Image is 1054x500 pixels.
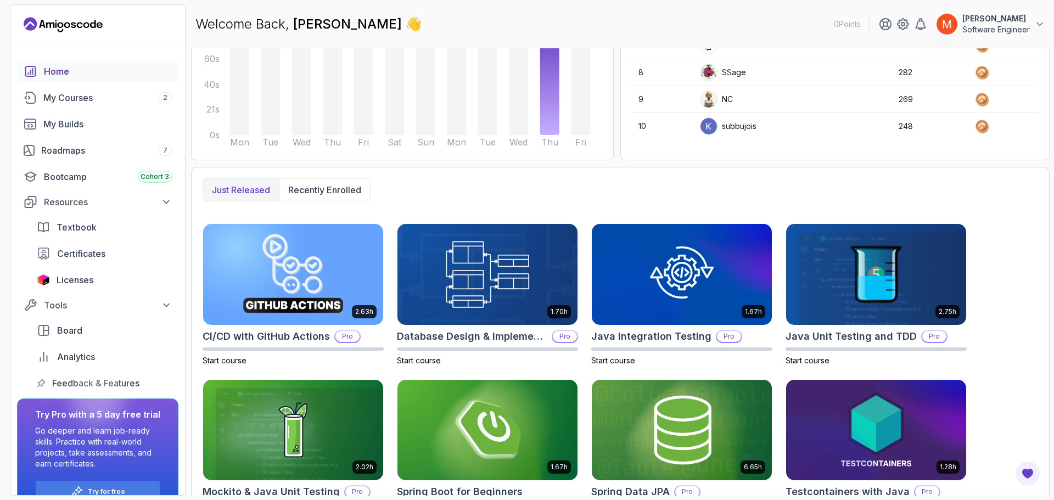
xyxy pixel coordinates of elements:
div: My Courses [43,91,172,104]
p: Just released [212,183,270,196]
tspan: Mon [447,137,466,148]
p: [PERSON_NAME] [962,13,1030,24]
a: builds [17,113,178,135]
a: courses [17,87,178,109]
tspan: 40s [204,79,220,90]
div: subbujois [700,117,756,135]
h2: Spring Boot for Beginners [397,484,523,499]
span: Analytics [57,350,95,363]
div: Roadmaps [41,144,172,157]
p: Pro [335,331,360,342]
h2: CI/CD with GitHub Actions [203,329,330,344]
tspan: 21s [206,104,220,115]
span: Feedback & Features [52,377,139,390]
span: Cohort 3 [141,172,169,181]
h2: Spring Data JPA [591,484,670,499]
p: Pro [345,486,369,497]
tspan: Sun [417,137,434,148]
span: Licenses [57,273,93,286]
button: Tools [17,295,178,315]
tspan: Sat [388,137,402,148]
td: 248 [892,113,968,140]
span: [PERSON_NAME] [293,16,405,32]
img: Testcontainers with Java card [786,380,966,481]
p: Recently enrolled [288,183,361,196]
div: Bootcamp [44,170,172,183]
tspan: Wed [293,137,311,148]
button: Just released [203,179,279,201]
p: 6.65h [744,463,762,471]
img: Mockito & Java Unit Testing card [203,380,383,481]
img: user profile image [700,91,717,108]
h2: Java Unit Testing and TDD [786,329,917,344]
h2: Database Design & Implementation [397,329,547,344]
span: Certificates [57,247,105,260]
span: 👋 [405,15,422,33]
div: My Builds [43,117,172,131]
div: Home [44,65,172,78]
a: Try for free [88,487,125,496]
a: Java Unit Testing and TDD card2.75hJava Unit Testing and TDDProStart course [786,223,967,366]
a: board [30,319,178,341]
img: Java Integration Testing card [592,224,772,325]
div: NC [700,91,733,108]
p: 1.28h [940,463,956,471]
p: 1.67h [745,307,762,316]
a: textbook [30,216,178,238]
td: 10 [632,113,693,140]
img: CI/CD with GitHub Actions card [203,224,383,325]
h2: Java Integration Testing [591,329,711,344]
a: Database Design & Implementation card1.70hDatabase Design & ImplementationProStart course [397,223,578,366]
a: feedback [30,372,178,394]
div: SSage [700,64,746,81]
p: Pro [915,486,939,497]
p: 2.63h [355,307,373,316]
div: Resources [44,195,172,209]
img: Database Design & Implementation card [397,224,578,325]
h2: Mockito & Java Unit Testing [203,484,340,499]
span: 2 [163,93,167,102]
img: default monster avatar [700,64,717,81]
a: roadmaps [17,139,178,161]
td: 269 [892,86,968,113]
img: user profile image [937,14,957,35]
tspan: Wed [509,137,528,148]
div: Tools [44,299,172,312]
a: licenses [30,269,178,291]
p: 2.75h [939,307,956,316]
a: home [17,60,178,82]
tspan: Thu [541,137,558,148]
span: Start course [591,356,635,365]
span: Start course [786,356,829,365]
p: Go deeper and learn job-ready skills. Practice with real-world projects, take assessments, and ea... [35,425,160,469]
tspan: Thu [324,137,341,148]
p: 0 Points [834,19,861,30]
span: Start course [397,356,441,365]
img: Spring Boot for Beginners card [397,380,578,481]
p: 1.67h [551,463,568,471]
p: Pro [553,331,577,342]
img: Java Unit Testing and TDD card [786,224,966,325]
span: 7 [163,146,167,155]
p: Pro [717,331,741,342]
button: Resources [17,192,178,212]
a: Landing page [24,16,103,33]
p: Pro [675,486,699,497]
tspan: 0s [210,130,220,141]
tspan: Mon [230,137,249,148]
img: jetbrains icon [37,274,50,285]
img: Spring Data JPA card [592,380,772,481]
td: 282 [892,59,968,86]
a: CI/CD with GitHub Actions card2.63hCI/CD with GitHub ActionsProStart course [203,223,384,366]
p: 1.70h [551,307,568,316]
tspan: Tue [480,137,496,148]
button: user profile image[PERSON_NAME]Software Engineer [936,13,1045,35]
h2: Testcontainers with Java [786,484,910,499]
button: Open Feedback Button [1014,460,1041,487]
a: certificates [30,243,178,265]
span: Board [57,324,82,337]
a: Java Integration Testing card1.67hJava Integration TestingProStart course [591,223,772,366]
a: bootcamp [17,166,178,188]
p: Software Engineer [962,24,1030,35]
